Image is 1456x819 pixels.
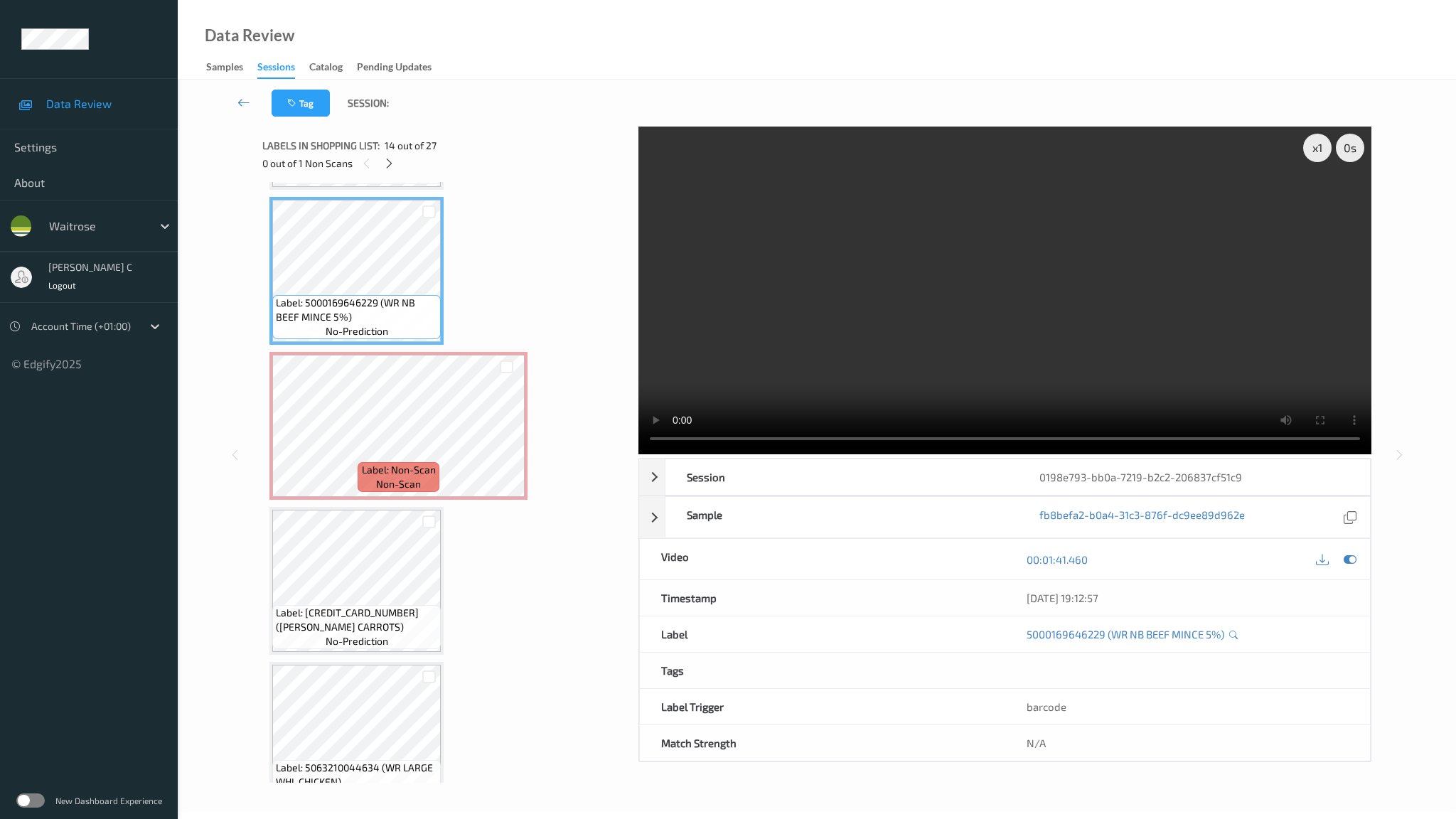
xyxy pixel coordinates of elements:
div: Label [640,616,1005,652]
div: Match Strength [640,725,1005,761]
div: Pending Updates [357,60,432,77]
a: Pending Updates [357,58,446,77]
span: Labels in shopping list: [262,139,380,153]
a: Sessions [257,58,309,79]
div: Timestamp [640,580,1005,616]
span: no-prediction [326,324,388,338]
div: Video [640,539,1005,579]
a: fb8befa2-b0a4-31c3-876f-dc9ee89d962e [1039,508,1245,527]
div: Sessions [257,60,295,79]
div: Session0198e793-bb0a-7219-b2c2-206837cf51c9 [639,459,1371,496]
span: 14 out of 27 [385,139,437,153]
a: 5000169646229 (WR NB BEEF MINCE 5%) [1027,627,1224,641]
span: Label: 5063210044634 (WR LARGE WHL CHICKEN) [276,761,437,789]
div: Sample [665,497,1017,537]
span: Label: 5000169646229 (WR NB BEEF MINCE 5%) [276,296,437,324]
div: Samplefb8befa2-b0a4-31c3-876f-dc9ee89d962e [639,496,1371,538]
div: [DATE] 19:12:57 [1027,591,1349,605]
a: Catalog [309,58,357,77]
div: Catalog [309,60,343,77]
a: 00:01:41.460 [1027,552,1088,567]
button: Tag [272,90,330,117]
div: 0 s [1336,134,1364,162]
div: 0 out of 1 Non Scans [262,154,628,172]
div: Data Review [205,28,294,43]
div: x 1 [1303,134,1332,162]
a: Samples [206,58,257,77]
span: Label: [CREDIT_CARD_NUMBER] ([PERSON_NAME] CARROTS) [276,606,437,634]
div: Tags [640,653,1005,688]
div: Samples [206,60,243,77]
div: N/A [1005,725,1370,761]
span: no-prediction [326,634,388,648]
span: Session: [348,96,389,110]
span: non-scan [376,477,421,491]
span: Label: Non-Scan [362,463,436,477]
div: Label Trigger [640,689,1005,724]
div: Session [665,459,1017,495]
div: barcode [1005,689,1370,724]
div: 0198e793-bb0a-7219-b2c2-206837cf51c9 [1018,459,1370,495]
